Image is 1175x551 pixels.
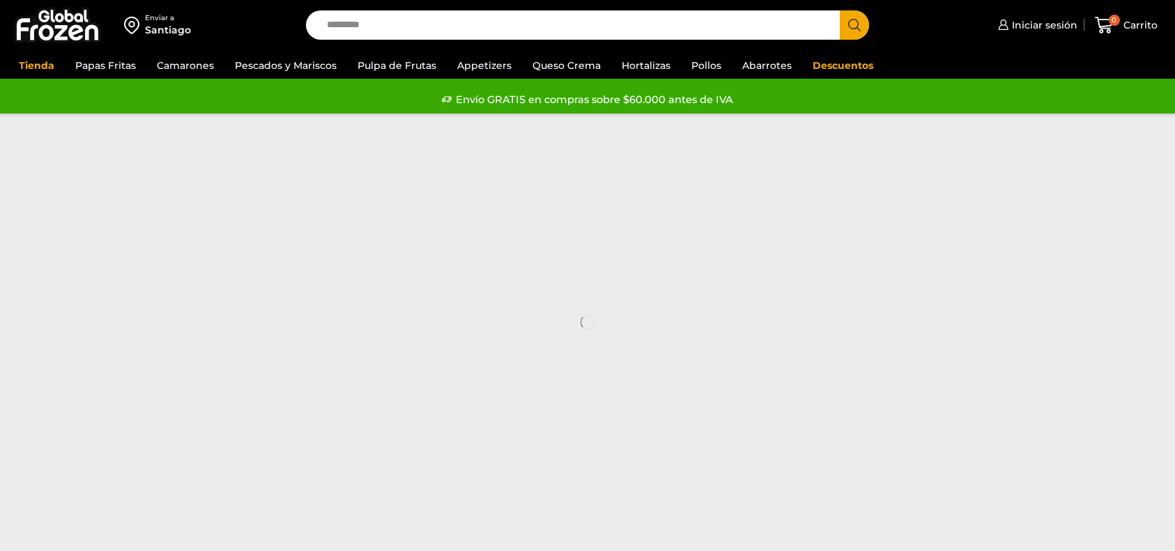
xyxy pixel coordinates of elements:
[124,13,145,37] img: address-field-icon.svg
[525,52,608,79] a: Queso Crema
[68,52,143,79] a: Papas Fritas
[145,13,191,23] div: Enviar a
[1008,18,1077,32] span: Iniciar sesión
[145,23,191,37] div: Santiago
[684,52,728,79] a: Pollos
[1120,18,1158,32] span: Carrito
[228,52,344,79] a: Pescados y Mariscos
[615,52,677,79] a: Hortalizas
[12,52,61,79] a: Tienda
[450,52,519,79] a: Appetizers
[351,52,443,79] a: Pulpa de Frutas
[1109,15,1120,26] span: 0
[150,52,221,79] a: Camarones
[994,11,1077,39] a: Iniciar sesión
[735,52,799,79] a: Abarrotes
[840,10,869,40] button: Search button
[1091,9,1161,42] a: 0 Carrito
[806,52,880,79] a: Descuentos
